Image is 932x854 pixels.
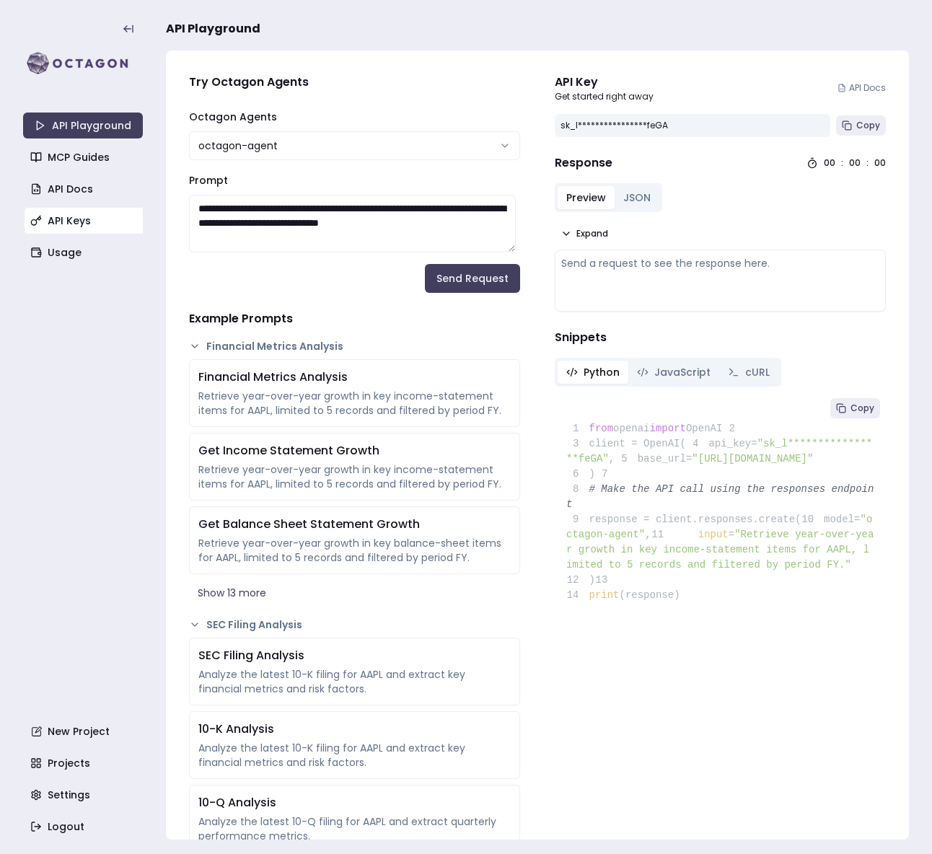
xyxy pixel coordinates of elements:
[25,814,144,840] a: Logout
[613,423,649,434] span: openai
[189,339,520,353] button: Financial Metrics Analysis
[555,91,654,102] p: Get started right away
[836,115,886,136] button: Copy
[566,467,589,482] span: 6
[615,186,659,209] button: JSON
[595,467,618,482] span: 7
[25,718,144,744] a: New Project
[566,529,874,571] span: "Retrieve year-over-year growth in key income-statement items for AAPL, limited to 5 records and ...
[609,453,615,465] span: ,
[198,516,511,533] div: Get Balance Sheet Statement Growth
[566,514,801,525] span: response = client.responses.create(
[686,423,722,434] span: OpenAI
[561,256,879,270] div: Send a request to see the response here.
[856,120,880,131] span: Copy
[25,750,144,776] a: Projects
[874,157,886,169] div: 00
[198,369,511,386] div: Financial Metrics Analysis
[25,208,144,234] a: API Keys
[566,512,589,527] span: 9
[866,157,869,169] div: :
[729,529,734,540] span: =
[595,573,618,588] span: 13
[698,529,729,540] span: input
[745,365,770,379] span: cURL
[555,74,654,91] div: API Key
[555,329,886,346] h4: Snippets
[824,157,835,169] div: 00
[198,721,511,738] div: 10-K Analysis
[824,514,860,525] span: model=
[25,176,144,202] a: API Docs
[849,157,861,169] div: 00
[198,794,511,811] div: 10-Q Analysis
[686,436,709,452] span: 4
[189,580,520,606] button: Show 13 more
[198,814,511,843] div: Analyze the latest 10-Q filing for AAPL and extract quarterly performance metrics.
[198,536,511,565] div: Retrieve year-over-year growth in key balance-sheet items for AAPL, limited to 5 records and filt...
[25,239,144,265] a: Usage
[566,588,589,603] span: 14
[198,442,511,459] div: Get Income Statement Growth
[198,389,511,418] div: Retrieve year-over-year growth in key income-statement items for AAPL, limited to 5 records and f...
[558,186,615,209] button: Preview
[555,154,612,172] h4: Response
[801,512,825,527] span: 10
[23,113,143,138] a: API Playground
[425,264,520,293] button: Send Request
[23,49,143,78] img: logo-rect-yK7x_WSZ.svg
[198,647,511,664] div: SEC Filing Analysis
[589,423,614,434] span: from
[692,453,813,465] span: "[URL][DOMAIN_NAME]"
[189,310,520,327] h4: Example Prompts
[566,573,589,588] span: 12
[650,423,686,434] span: import
[841,157,843,169] div: :
[189,617,520,632] button: SEC Filing Analysis
[654,365,711,379] span: JavaScript
[189,110,277,124] label: Octagon Agents
[25,782,144,808] a: Settings
[198,462,511,491] div: Retrieve year-over-year growth in key income-statement items for AAPL, limited to 5 records and f...
[584,365,620,379] span: Python
[850,402,874,414] span: Copy
[566,436,589,452] span: 3
[566,438,686,449] span: client = OpenAI(
[645,529,651,540] span: ,
[166,20,260,38] span: API Playground
[830,398,880,418] button: Copy
[566,421,589,436] span: 1
[566,574,595,586] span: )
[615,452,638,467] span: 5
[566,482,589,497] span: 8
[708,438,757,449] span: api_key=
[189,173,228,188] label: Prompt
[651,527,674,542] span: 11
[589,589,620,601] span: print
[555,224,614,244] button: Expand
[576,228,608,239] span: Expand
[566,483,874,510] span: # Make the API call using the responses endpoint
[198,667,511,696] div: Analyze the latest 10-K filing for AAPL and extract key financial metrics and risk factors.
[620,589,680,601] span: (response)
[638,453,693,465] span: base_url=
[838,82,886,94] a: API Docs
[198,741,511,770] div: Analyze the latest 10-K filing for AAPL and extract key financial metrics and risk factors.
[25,144,144,170] a: MCP Guides
[566,468,595,480] span: )
[189,74,520,91] h4: Try Octagon Agents
[722,421,745,436] span: 2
